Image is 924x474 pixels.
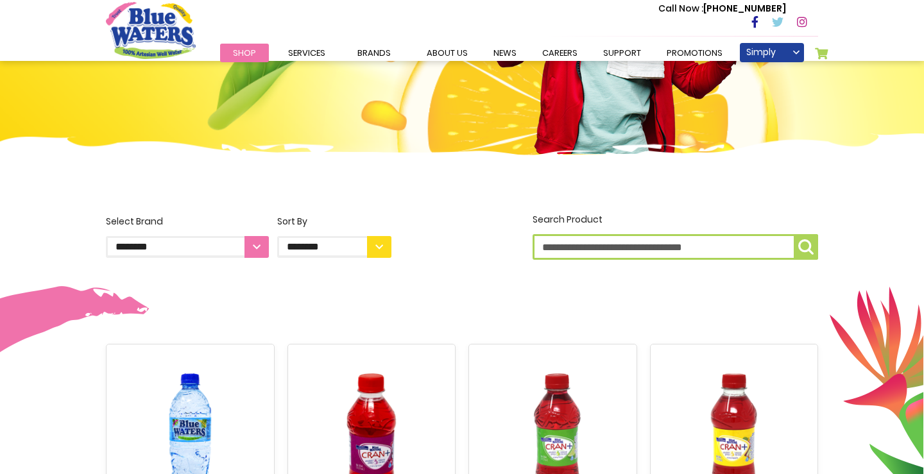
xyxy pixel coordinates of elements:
span: Brands [357,47,391,59]
a: about us [414,44,481,62]
div: Sort By [277,215,391,228]
span: Shop [233,47,256,59]
a: News [481,44,529,62]
a: support [590,44,654,62]
p: [PHONE_NUMBER] [658,2,786,15]
a: Simply Intense [740,43,804,62]
img: search-icon.png [798,239,814,255]
span: Services [288,47,325,59]
span: Call Now : [658,2,703,15]
a: careers [529,44,590,62]
select: Select Brand [106,236,269,258]
label: Search Product [533,213,818,260]
input: Search Product [533,234,818,260]
button: Search Product [794,234,818,260]
select: Sort By [277,236,391,258]
a: Promotions [654,44,735,62]
label: Select Brand [106,215,269,258]
a: store logo [106,2,196,58]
